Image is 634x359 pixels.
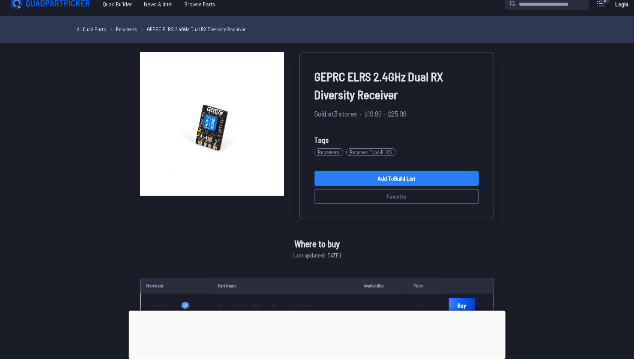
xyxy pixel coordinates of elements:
[360,108,362,119] span: ·
[77,25,106,33] a: All Quad Parts
[346,148,396,156] span: Receiver Type : ELRS
[346,145,399,159] a: Receiver Type:ELRS
[116,25,138,33] a: Receivers
[140,278,212,293] td: Merchant
[315,145,346,159] a: Receivers
[147,25,246,33] a: GEPRC ELRS 2.4GHz Dual RX Diversity Receiver
[315,108,357,119] span: Sold at 3 stores
[293,251,341,260] span: Last updated: [DATE]
[140,52,284,196] img: image
[358,293,408,318] td: In Stock
[408,293,442,318] td: $25.99
[129,311,505,357] iframe: Advertisement
[212,278,358,293] td: Part Name
[315,148,343,156] span: Receivers
[315,189,479,204] button: Favorite
[315,67,479,103] span: GEPRC ELRS 2.4GHz Dual RX Diversity Receiver
[315,135,329,144] span: Tags
[294,237,340,251] span: Where to buy
[358,278,408,293] td: Availability
[218,302,317,308] a: GEPRC ELRS 2.4GHz Dual RX Diversity Receiver
[408,278,442,293] td: Price
[147,302,206,309] a: RaceDayQuads
[315,171,479,186] a: Add toBuild List
[449,298,475,313] a: Buy
[147,302,178,309] span: RaceDayQuads
[365,108,407,119] span: $19.99 - $25.99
